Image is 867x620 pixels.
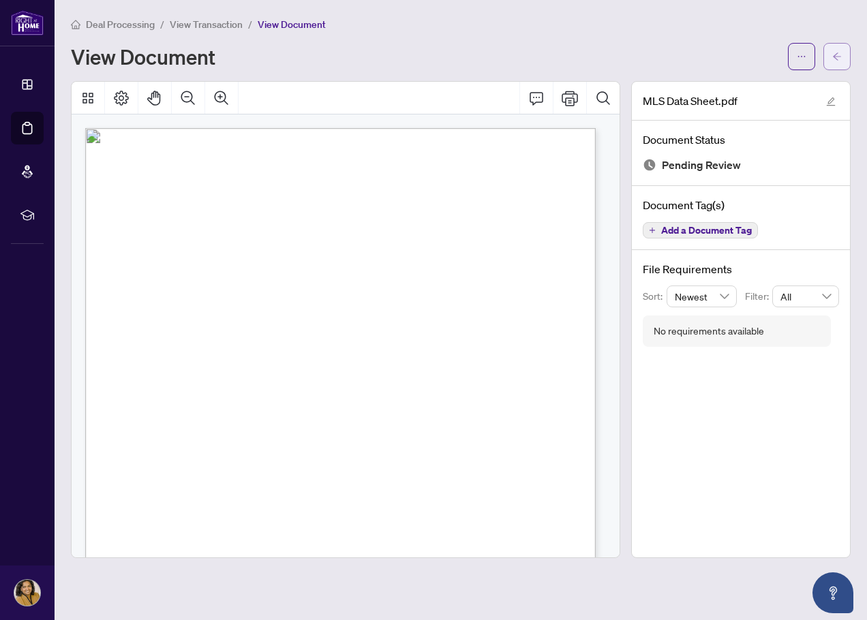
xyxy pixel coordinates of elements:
[643,261,839,277] h4: File Requirements
[797,52,806,61] span: ellipsis
[643,289,667,304] p: Sort:
[86,18,155,31] span: Deal Processing
[780,286,831,307] span: All
[71,20,80,29] span: home
[812,572,853,613] button: Open asap
[643,197,839,213] h4: Document Tag(s)
[643,158,656,172] img: Document Status
[170,18,243,31] span: View Transaction
[649,227,656,234] span: plus
[160,16,164,32] li: /
[654,324,764,339] div: No requirements available
[643,131,839,148] h4: Document Status
[832,52,842,61] span: arrow-left
[11,10,44,35] img: logo
[248,16,252,32] li: /
[826,97,836,106] span: edit
[71,46,215,67] h1: View Document
[643,93,737,109] span: MLS Data Sheet.pdf
[661,226,752,235] span: Add a Document Tag
[643,222,758,238] button: Add a Document Tag
[258,18,326,31] span: View Document
[662,156,741,174] span: Pending Review
[675,286,729,307] span: Newest
[14,580,40,606] img: Profile Icon
[745,289,772,304] p: Filter:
